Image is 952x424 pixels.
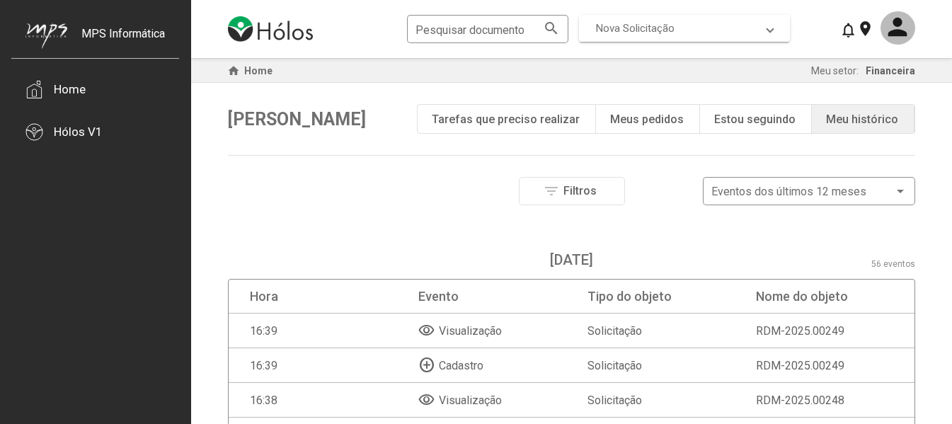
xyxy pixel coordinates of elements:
[25,23,67,49] img: mps-image-cropped.png
[54,125,103,139] div: Hólos V1
[711,185,866,198] span: Eventos dos últimos 12 meses
[811,65,859,76] span: Meu setor:
[54,82,86,96] div: Home
[871,259,915,269] div: 56 eventos
[826,113,898,126] div: Meu histórico
[439,324,502,338] span: Visualização
[439,394,502,407] span: Visualização
[250,394,277,407] div: 16:38
[587,280,721,314] mat-header-cell: Tipo do objeto
[439,359,483,372] span: Cadastro
[756,394,844,407] span: RDM-2025.00248
[756,359,844,372] span: RDM-2025.00249
[244,65,273,76] span: Home
[714,113,796,126] div: Estou seguindo
[543,19,560,36] mat-icon: search
[610,113,684,126] div: Meus pedidos
[596,22,675,35] span: Nova Solicitação
[418,280,551,314] mat-header-cell: Evento
[756,324,844,338] span: RDM-2025.00249
[418,322,435,339] mat-icon: visibility
[250,280,383,314] mat-header-cell: Hora
[587,359,642,372] div: Solicitação
[543,183,560,200] mat-icon: filter_list
[756,280,893,314] mat-header-cell: Nome do objeto
[228,16,313,42] img: logo-holos.png
[579,15,790,42] mat-expansion-panel-header: Nova Solicitação
[81,27,165,62] div: MPS Informática
[432,113,580,126] div: Tarefas que preciso realizar
[587,324,642,338] div: Solicitação
[587,394,642,407] div: Solicitação
[563,184,597,197] span: Filtros
[225,62,242,79] mat-icon: home
[418,391,435,408] mat-icon: visibility
[866,65,915,76] span: Financeira
[250,324,277,338] div: 16:39
[418,357,435,374] mat-icon: add_circle
[550,251,593,268] div: [DATE]
[250,359,277,372] div: 16:39
[856,20,873,37] mat-icon: location_on
[228,109,366,130] span: [PERSON_NAME]
[519,177,625,205] button: Filtros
